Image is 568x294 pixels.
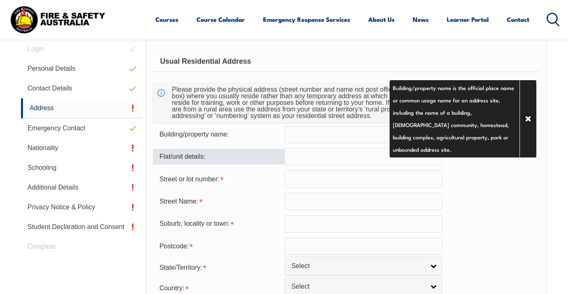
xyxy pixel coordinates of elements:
[153,127,284,142] div: Building/property name:
[21,217,141,237] a: Student Declaration and Consent
[520,80,536,157] a: Close
[291,262,425,271] span: Select
[447,9,489,29] a: Learner Portal
[153,194,284,209] div: Street Name is required.
[21,118,141,138] a: Emergency Contact
[21,178,141,197] a: Additional Details
[291,282,425,291] span: Select
[153,171,284,187] div: Street or lot number is required.
[21,197,141,217] a: Privacy Notice & Policy
[169,83,409,123] div: Please provide the physical address (street number and name not post office box) where you usuall...
[153,51,540,72] div: Usual Residential Address
[507,9,529,29] a: Contact
[196,9,245,29] a: Course Calendar
[21,98,141,118] a: Address
[153,149,284,164] div: Flat/unit details:
[153,238,284,254] div: Postcode is required.
[21,138,141,158] a: Nationality
[21,158,141,178] a: Schooling
[153,260,284,275] div: State/Territory is required.
[153,216,284,231] div: Suburb, locality or town is required.
[263,9,350,29] a: Emergency Response Services
[21,59,141,79] a: Personal Details
[368,9,395,29] a: About Us
[442,129,454,140] a: Info
[413,9,429,29] a: News
[155,9,178,29] a: Courses
[21,79,141,98] a: Contact Details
